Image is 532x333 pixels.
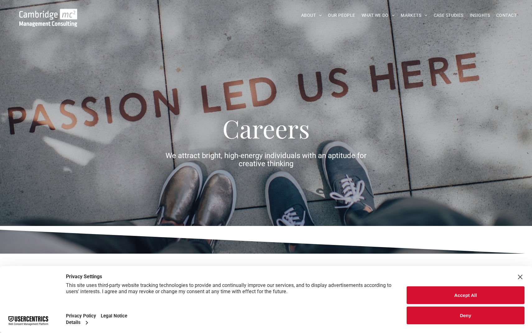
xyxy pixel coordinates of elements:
a: INSIGHTS [467,11,493,20]
span: Careers [222,111,310,145]
a: CONTACT [493,11,520,20]
a: OUR PEOPLE [325,11,358,20]
img: Go to Homepage [19,9,77,27]
a: CASE STUDIES [431,11,467,20]
span: We attract bright, high-energy individuals with an aptitude for creative thinking [166,151,366,168]
a: WHAT WE DO [358,11,398,20]
a: Your Business Transformed | Cambridge Management Consulting [19,10,77,16]
a: ABOUT [298,11,325,20]
a: MARKETS [398,11,430,20]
